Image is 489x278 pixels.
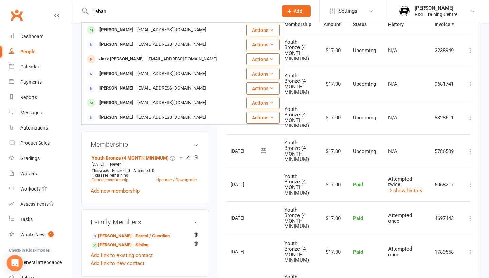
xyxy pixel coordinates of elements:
[20,49,36,54] div: People
[282,5,311,17] button: Add
[97,69,135,79] div: [PERSON_NAME]
[20,201,54,207] div: Assessments
[246,24,280,36] button: Actions
[89,6,273,16] input: Search...
[20,64,39,69] div: Calendar
[9,59,72,75] a: Calendar
[97,40,135,49] div: [PERSON_NAME]
[135,40,208,49] div: [EMAIL_ADDRESS][DOMAIN_NAME]
[156,178,197,182] a: Upgrade / Downgrade
[9,151,72,166] a: Gradings
[97,25,135,35] div: [PERSON_NAME]
[231,179,262,190] div: [DATE]
[284,73,309,96] span: Youth Bronze (4 MONTH MINIMUM)
[318,134,347,168] td: $17.00
[284,106,309,129] span: Youth Bronze (4 MONTH MINIMUM)
[9,75,72,90] a: Payments
[347,16,382,33] th: Status
[9,181,72,197] a: Workouts
[20,125,48,131] div: Automations
[246,39,280,51] button: Actions
[9,90,72,105] a: Reports
[90,168,110,173] div: week
[246,53,280,65] button: Actions
[429,134,460,168] td: 5786509
[9,227,72,242] a: What's New1
[429,235,460,269] td: 1789558
[92,168,99,173] span: This
[318,101,347,134] td: $17.00
[429,168,460,201] td: 5068217
[90,162,198,167] div: —
[231,213,262,223] div: [DATE]
[20,95,37,100] div: Reports
[9,166,72,181] a: Waivers
[294,8,302,14] span: Add
[20,171,37,176] div: Waivers
[429,34,460,67] td: 2238949
[415,11,457,17] div: RISE Training Centre
[9,212,72,227] a: Tasks
[91,218,198,226] h3: Family Members
[284,207,309,230] span: Youth Bronze (4 MONTH MINIMUM)
[8,7,25,24] a: Clubworx
[231,145,262,156] div: [DATE]
[339,3,357,19] span: Settings
[91,141,198,148] h3: Membership
[110,162,121,167] span: Never
[133,168,155,173] span: Attended: 0
[246,82,280,95] button: Actions
[318,34,347,67] td: $17.00
[318,168,347,201] td: $17.00
[135,69,208,79] div: [EMAIL_ADDRESS][DOMAIN_NAME]
[388,176,412,188] span: Attempted twice
[92,233,170,240] a: [PERSON_NAME] - Parent / Guardian
[318,201,347,235] td: $17.00
[388,115,397,121] span: N/A
[353,182,363,188] span: Paid
[97,98,135,108] div: [PERSON_NAME]
[48,231,54,237] span: 1
[353,47,376,54] span: Upcoming
[398,4,411,18] img: thumb_image1737513299.png
[246,97,280,109] button: Actions
[9,136,72,151] a: Product Sales
[388,212,412,224] span: Attempted once
[112,168,130,173] span: Booked: 0
[92,155,169,161] a: Youth Bronze (4 MONTH MINIMUM)
[429,201,460,235] td: 4697443
[146,54,219,64] div: [EMAIL_ADDRESS][DOMAIN_NAME]
[91,251,153,259] a: Add link to existing contact
[9,29,72,44] a: Dashboard
[20,140,50,146] div: Product Sales
[20,110,42,115] div: Messages
[91,188,140,194] a: Add new membership
[92,242,148,249] a: [PERSON_NAME] - Sibling
[353,148,376,154] span: Upcoming
[92,162,104,167] span: [DATE]
[246,68,280,80] button: Actions
[388,148,397,154] span: N/A
[429,101,460,134] td: 8328611
[278,16,318,33] th: Membership
[20,217,33,222] div: Tasks
[135,83,208,93] div: [EMAIL_ADDRESS][DOMAIN_NAME]
[97,83,135,93] div: [PERSON_NAME]
[284,140,309,163] span: Youth Bronze (4 MONTH MINIMUM)
[20,34,44,39] div: Dashboard
[388,81,397,87] span: N/A
[353,81,376,87] span: Upcoming
[9,255,72,270] a: General attendance kiosk mode
[284,173,309,196] span: Youth Bronze (4 MONTH MINIMUM)
[135,98,208,108] div: [EMAIL_ADDRESS][DOMAIN_NAME]
[388,47,397,54] span: N/A
[7,255,23,271] div: Open Intercom Messenger
[415,5,457,11] div: [PERSON_NAME]
[9,105,72,120] a: Messages
[97,113,135,122] div: [PERSON_NAME]
[284,240,309,263] span: Youth Bronze (4 MONTH MINIMUM)
[20,260,62,265] div: General attendance
[318,16,347,33] th: Amount
[318,235,347,269] td: $17.00
[429,67,460,101] td: 9681741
